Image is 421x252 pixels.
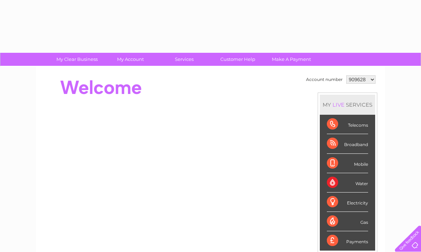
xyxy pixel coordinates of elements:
[262,53,321,66] a: Make A Payment
[327,154,368,173] div: Mobile
[327,134,368,153] div: Broadband
[320,95,375,115] div: MY SERVICES
[327,212,368,231] div: Gas
[209,53,267,66] a: Customer Help
[102,53,160,66] a: My Account
[155,53,213,66] a: Services
[327,193,368,212] div: Electricity
[327,173,368,193] div: Water
[327,115,368,134] div: Telecoms
[331,101,346,108] div: LIVE
[48,53,106,66] a: My Clear Business
[304,74,344,86] td: Account number
[327,231,368,250] div: Payments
